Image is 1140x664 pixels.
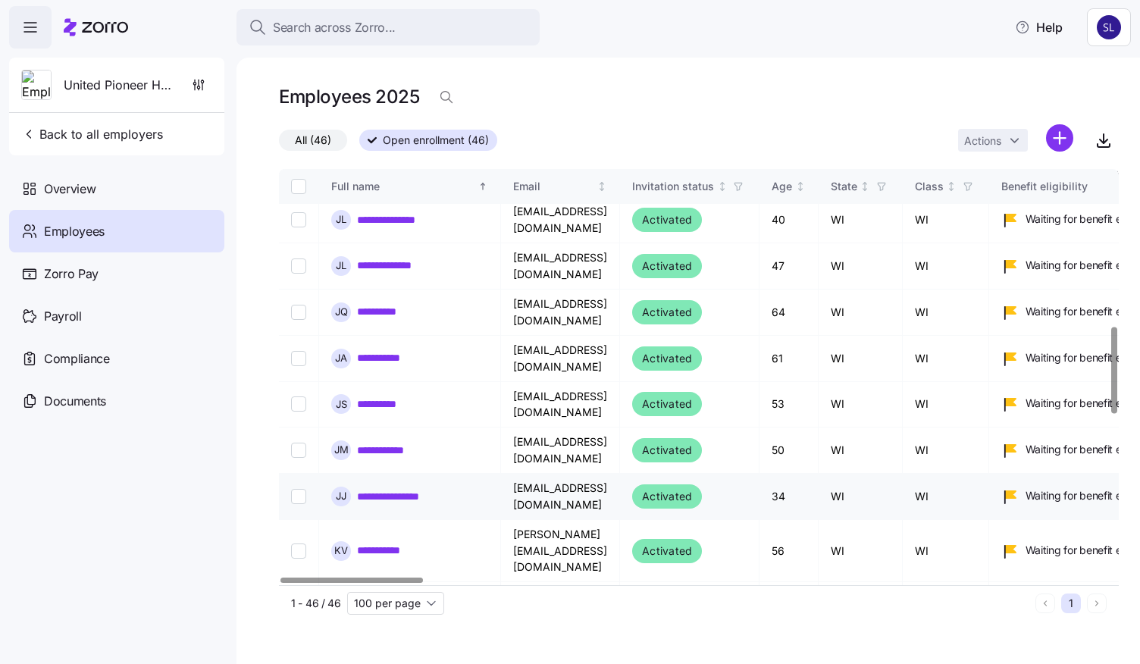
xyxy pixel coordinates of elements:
td: [PERSON_NAME][EMAIL_ADDRESS][DOMAIN_NAME] [501,520,620,582]
span: Activated [642,303,692,321]
span: J S [336,399,347,409]
span: Zorro Pay [44,265,99,283]
td: 34 [759,474,819,520]
div: Class [915,178,944,195]
td: WI [903,197,989,243]
span: J M [334,445,349,455]
button: Actions [958,129,1028,152]
td: WI [819,520,903,582]
span: Actions [964,136,1001,146]
td: [EMAIL_ADDRESS][DOMAIN_NAME] [501,243,620,290]
img: 9541d6806b9e2684641ca7bfe3afc45a [1097,15,1121,39]
svg: add icon [1046,124,1073,152]
button: Back to all employers [15,119,169,149]
td: WI [903,290,989,336]
a: Documents [9,380,224,422]
th: ClassNot sorted [903,169,989,204]
span: Search across Zorro... [273,18,396,37]
td: WI [903,243,989,290]
span: Activated [642,441,692,459]
input: Select record 24 [291,543,306,559]
span: J Q [335,307,348,317]
td: 47 [759,243,819,290]
span: Activated [642,395,692,413]
span: Payroll [44,307,82,326]
div: Invitation status [632,178,714,195]
span: K V [334,546,348,556]
span: Documents [44,392,106,411]
input: Select record 19 [291,305,306,320]
span: Open enrollment (46) [383,130,489,150]
div: Not sorted [597,181,607,192]
button: 1 [1061,594,1081,613]
td: 40 [759,197,819,243]
td: WI [903,428,989,474]
td: WI [819,290,903,336]
div: Not sorted [860,181,870,192]
div: Full name [331,178,475,195]
td: 50 [759,428,819,474]
h1: Employees 2025 [279,85,419,108]
a: Zorro Pay [9,252,224,295]
span: J L [336,261,346,271]
span: United Pioneer Home [64,76,173,95]
th: Invitation statusNot sorted [620,169,759,204]
button: Next page [1087,594,1107,613]
div: Not sorted [717,181,728,192]
th: StateNot sorted [819,169,903,204]
td: [EMAIL_ADDRESS][DOMAIN_NAME] [501,428,620,474]
div: Not sorted [946,181,957,192]
span: All (46) [295,130,331,150]
span: 1 - 46 / 46 [291,596,341,611]
td: 56 [759,520,819,582]
th: AgeNot sorted [759,169,819,204]
span: J J [336,491,346,501]
td: WI [819,382,903,428]
a: Payroll [9,295,224,337]
img: Employer logo [22,70,51,101]
span: Activated [642,542,692,560]
td: 64 [759,290,819,336]
span: J A [335,353,347,363]
td: WI [819,428,903,474]
div: Not sorted [795,181,806,192]
span: Compliance [44,349,110,368]
input: Select all records [291,179,306,194]
td: WI [903,520,989,582]
div: Age [772,178,792,195]
input: Select record 17 [291,212,306,227]
input: Select record 23 [291,489,306,504]
td: 61 [759,336,819,382]
td: WI [819,243,903,290]
td: WI [819,336,903,382]
span: Help [1015,18,1063,36]
td: WI [903,336,989,382]
div: State [831,178,857,195]
input: Select record 20 [291,351,306,366]
span: Activated [642,211,692,229]
a: Compliance [9,337,224,380]
span: Employees [44,222,105,241]
td: WI [903,474,989,520]
td: [EMAIL_ADDRESS][DOMAIN_NAME] [501,382,620,428]
button: Previous page [1035,594,1055,613]
button: Search across Zorro... [236,9,540,45]
th: EmailNot sorted [501,169,620,204]
td: WI [819,474,903,520]
a: Employees [9,210,224,252]
td: [EMAIL_ADDRESS][DOMAIN_NAME] [501,197,620,243]
div: Sorted ascending [478,181,488,192]
td: [EMAIL_ADDRESS][DOMAIN_NAME] [501,336,620,382]
td: WI [903,382,989,428]
span: Activated [642,349,692,368]
span: Activated [642,487,692,506]
a: Overview [9,168,224,210]
input: Select record 18 [291,258,306,274]
td: 53 [759,382,819,428]
input: Select record 22 [291,443,306,458]
td: [EMAIL_ADDRESS][DOMAIN_NAME] [501,290,620,336]
td: [EMAIL_ADDRESS][DOMAIN_NAME] [501,474,620,520]
td: WI [819,197,903,243]
input: Select record 21 [291,396,306,412]
span: Activated [642,257,692,275]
